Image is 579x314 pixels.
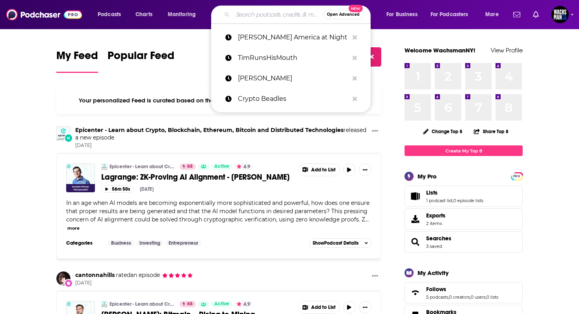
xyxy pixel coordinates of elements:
span: Popular Feed [108,49,174,67]
span: ... [365,216,369,223]
a: PRO [512,173,521,179]
a: [PERSON_NAME] [211,68,371,89]
img: Epicenter - Learn about Crypto, Blockchain, Ethereum, Bitcoin and Distributed Technologies [56,126,71,141]
a: Active [211,164,232,170]
button: Change Top 8 [418,126,467,136]
a: Searches [407,236,423,247]
a: Lagrange: ZK-Proving AI Alignment - [PERSON_NAME] [101,172,293,182]
span: For Business [386,9,418,20]
a: My Feed [56,49,98,73]
a: Business [108,240,134,246]
a: Lists [426,189,483,196]
span: , [453,198,453,203]
a: Show notifications dropdown [510,8,523,21]
a: Follows [407,287,423,298]
h3: Categories [66,240,102,246]
span: Open Advanced [327,13,360,17]
a: Podchaser - Follow, Share and Rate Podcasts [6,7,82,22]
a: Lists [407,191,423,202]
span: rated [116,271,130,279]
a: 1 podcast list [426,198,453,203]
span: Logged in as WachsmanNY [551,6,569,23]
span: Exports [407,214,423,225]
span: Charts [135,9,152,20]
div: My Activity [418,269,449,277]
p: TimRunsHisMouth [238,48,349,68]
a: Active [211,301,232,307]
a: Searches [426,235,451,242]
div: [DATE] [140,186,154,192]
a: TimRunsHisMouth [211,48,371,68]
div: New Rating [64,279,73,288]
button: Show More Button [359,301,371,314]
div: Search podcasts, credits, & more... [219,6,378,24]
span: Exports [426,212,445,219]
a: 3 saved [426,243,442,249]
a: Epicenter - Learn about Crypto, Blockchain, Ethereum, Bitcoin and Distributed Technologies [109,164,174,170]
div: New Episode [64,134,73,142]
span: Follows [426,286,446,293]
a: Charts [130,8,157,21]
a: Welcome WachsmanNY! [405,46,475,54]
a: Follows [426,286,498,293]
div: My Pro [418,173,437,180]
button: Show More Button [359,164,371,176]
button: Show More Button [369,271,381,281]
a: Crypto Beadles [211,89,371,109]
a: 5 podcasts [426,294,448,300]
button: open menu [381,8,427,21]
button: Share Top 8 [473,124,509,139]
button: 4.9 [234,301,252,307]
a: 0 lists [486,294,498,300]
span: Add to List [311,167,336,173]
button: open menu [425,8,480,21]
button: Show profile menu [551,6,569,23]
span: , [486,294,486,300]
span: My Feed [56,49,98,67]
span: In an age when AI models are becoming exponentially more sophisticated and powerful, how does one... [66,199,369,223]
button: Show More Button [299,164,340,176]
a: Create My Top 8 [405,145,523,156]
span: More [485,9,499,20]
a: Exports [405,208,523,230]
a: Epicenter - Learn about Crypto, Blockchain, Ethereum, Bitcoin and Distributed Technologies [109,301,174,307]
button: Show More Button [369,126,381,136]
button: 56m 50s [101,185,134,193]
div: Your personalized Feed is curated based on the Podcasts, Creators, Users, and Lists that you Follow. [56,87,381,114]
a: 0 users [471,294,486,300]
a: Investing [136,240,163,246]
span: Active [214,163,229,171]
span: For Podcasters [431,9,468,20]
img: User Profile [551,6,569,23]
span: Lagrange: ZK-Proving AI Alignment - [PERSON_NAME] [101,172,289,182]
a: Epicenter - Learn about Crypto, Blockchain, Ethereum, Bitcoin and Distributed Technologies [75,126,343,134]
span: [DATE] [75,142,369,149]
span: Active [214,300,229,308]
img: Epicenter - Learn about Crypto, Blockchain, Ethereum, Bitcoin and Distributed Technologies [101,301,108,307]
span: New [349,5,363,12]
a: 0 episode lists [453,198,483,203]
button: open menu [92,8,131,21]
span: Add to List [311,305,336,310]
a: 0 creators [449,294,470,300]
span: Show Podcast Details [313,240,358,246]
button: open menu [162,8,206,21]
input: Search podcasts, credits, & more... [233,8,323,21]
img: cantonnahills [56,271,71,286]
a: 68 [180,301,196,307]
span: an episode [115,271,160,279]
button: open menu [480,8,508,21]
p: Chris Laxamana [238,68,349,89]
span: Podcasts [98,9,121,20]
button: 4.9 [234,164,252,170]
span: 68 [187,163,193,171]
a: Show notifications dropdown [530,8,542,21]
span: Monitoring [168,9,196,20]
a: Epicenter - Learn about Crypto, Blockchain, Ethereum, Bitcoin and Distributed Technologies [101,164,108,170]
button: more [67,225,80,232]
